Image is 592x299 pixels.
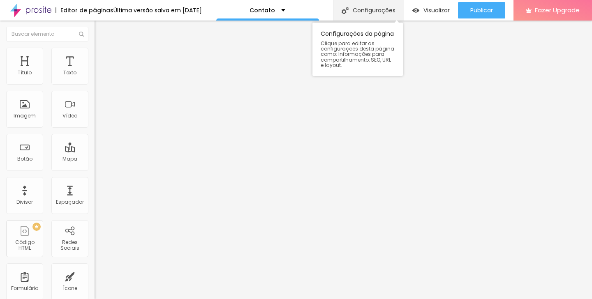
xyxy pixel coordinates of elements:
div: Botão [17,156,32,162]
img: Icone [79,32,84,37]
img: Icone [342,7,349,14]
div: Mapa [62,156,77,162]
div: Formulário [11,285,38,291]
div: Imagem [14,113,36,119]
img: view-1.svg [412,7,419,14]
div: Texto [63,70,76,76]
p: Contato [250,7,275,13]
div: Vídeo [62,113,77,119]
button: Visualizar [404,2,458,18]
span: Visualizar [423,7,450,14]
div: Divisor [16,199,33,205]
div: Espaçador [56,199,84,205]
div: Última versão salva em [DATE] [113,7,202,13]
button: Publicar [458,2,505,18]
div: Editor de páginas [55,7,113,13]
div: Redes Sociais [53,239,86,251]
iframe: Editor [95,21,592,299]
span: Fazer Upgrade [535,7,580,14]
div: Configurações da página [312,23,403,76]
div: Ícone [63,285,77,291]
span: Publicar [470,7,493,14]
input: Buscar elemento [6,27,88,41]
div: Código HTML [8,239,41,251]
span: Clique para editar as configurações desta página como: Informações para compartilhamento, SEO, UR... [321,41,395,68]
div: Título [18,70,32,76]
